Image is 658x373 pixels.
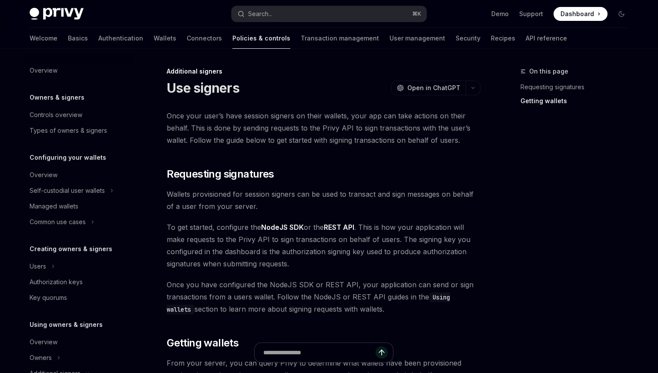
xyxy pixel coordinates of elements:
[30,110,82,120] div: Controls overview
[167,80,239,96] h1: Use signers
[23,123,134,138] a: Types of owners & signers
[561,10,594,18] span: Dashboard
[389,28,445,49] a: User management
[30,185,105,196] div: Self-custodial user wallets
[30,337,57,347] div: Overview
[167,279,480,315] span: Once you have configured the NodeJS SDK or REST API, your application can send or sign transactio...
[391,81,466,95] button: Open in ChatGPT
[30,217,86,227] div: Common use cases
[30,261,46,272] div: Users
[491,10,509,18] a: Demo
[491,28,515,49] a: Recipes
[456,28,480,49] a: Security
[30,8,84,20] img: dark logo
[554,7,608,21] a: Dashboard
[529,66,568,77] span: On this page
[261,223,304,232] a: NodeJS SDK
[30,292,67,303] div: Key quorums
[519,10,543,18] a: Support
[614,7,628,21] button: Toggle dark mode
[167,110,480,146] span: Once your user’s have session signers on their wallets, your app can take actions on their behalf...
[412,10,421,17] span: ⌘ K
[520,94,635,108] a: Getting wallets
[30,92,84,103] h5: Owners & signers
[167,221,480,270] span: To get started, configure the or the . This is how your application will make requests to the Pri...
[30,170,57,180] div: Overview
[232,6,426,22] button: Search...⌘K
[167,67,480,76] div: Additional signers
[232,28,290,49] a: Policies & controls
[30,65,57,76] div: Overview
[30,125,107,136] div: Types of owners & signers
[376,346,388,359] button: Send message
[23,107,134,123] a: Controls overview
[23,198,134,214] a: Managed wallets
[187,28,222,49] a: Connectors
[167,188,480,212] span: Wallets provisioned for session signers can be used to transact and sign messages on behalf of a ...
[167,167,274,181] span: Requesting signatures
[154,28,176,49] a: Wallets
[30,201,78,212] div: Managed wallets
[407,84,460,92] span: Open in ChatGPT
[98,28,143,49] a: Authentication
[30,152,106,163] h5: Configuring your wallets
[167,336,238,350] span: Getting wallets
[30,277,83,287] div: Authorization keys
[23,167,134,183] a: Overview
[23,334,134,350] a: Overview
[301,28,379,49] a: Transaction management
[324,223,354,232] a: REST API
[23,63,134,78] a: Overview
[30,353,52,363] div: Owners
[526,28,567,49] a: API reference
[248,9,272,19] div: Search...
[30,28,57,49] a: Welcome
[30,319,103,330] h5: Using owners & signers
[23,290,134,306] a: Key quorums
[68,28,88,49] a: Basics
[520,80,635,94] a: Requesting signatures
[30,244,112,254] h5: Creating owners & signers
[23,274,134,290] a: Authorization keys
